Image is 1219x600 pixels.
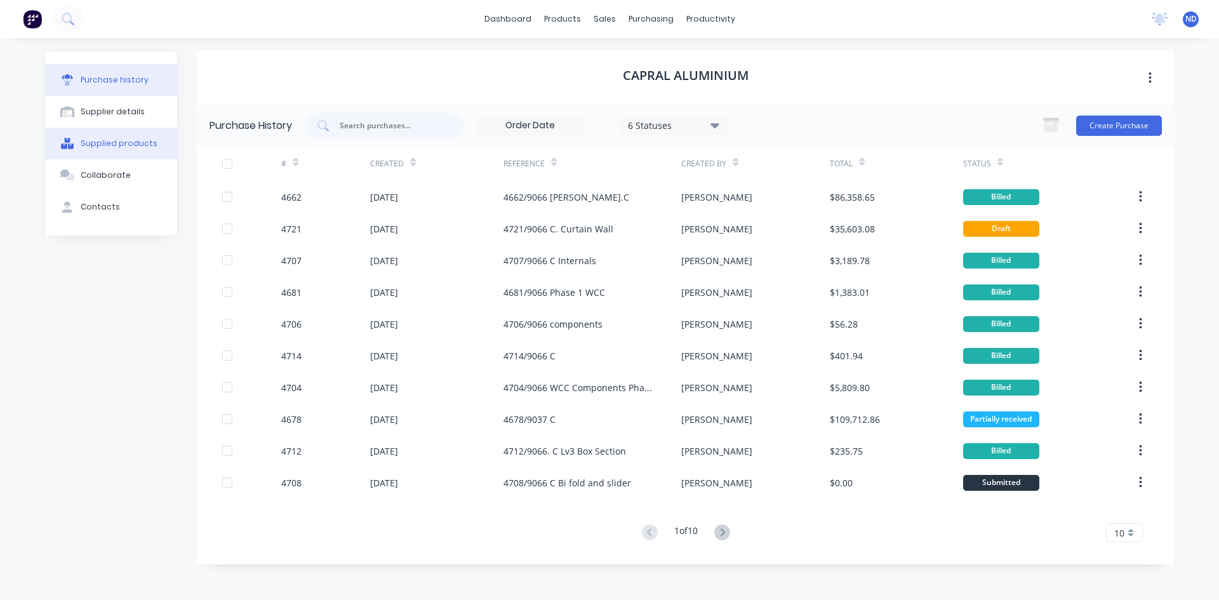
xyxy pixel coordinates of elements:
[370,222,398,236] div: [DATE]
[281,190,302,204] div: 4662
[503,317,603,331] div: 4706/9066 components
[281,413,302,426] div: 4678
[370,158,404,170] div: Created
[281,158,286,170] div: #
[503,349,556,363] div: 4714/9066 C
[681,317,752,331] div: [PERSON_NAME]
[623,68,749,83] h1: Capral Aluminium
[830,413,880,426] div: $109,712.86
[338,119,444,132] input: Search purchases...
[503,286,605,299] div: 4681/9066 Phase 1 WCC
[281,254,302,267] div: 4707
[681,413,752,426] div: [PERSON_NAME]
[681,349,752,363] div: [PERSON_NAME]
[503,444,626,458] div: 4712/9066. C Lv3 Box Section
[963,443,1039,459] div: Billed
[963,411,1039,427] div: Partially received
[587,10,622,29] div: sales
[370,413,398,426] div: [DATE]
[538,10,587,29] div: products
[830,286,870,299] div: $1,383.01
[370,317,398,331] div: [DATE]
[830,190,875,204] div: $86,358.65
[81,106,145,117] div: Supplier details
[370,190,398,204] div: [DATE]
[830,254,870,267] div: $3,189.78
[1114,526,1124,540] span: 10
[681,158,726,170] div: Created By
[81,138,157,149] div: Supplied products
[830,317,858,331] div: $56.28
[681,444,752,458] div: [PERSON_NAME]
[23,10,42,29] img: Factory
[680,10,742,29] div: productivity
[45,64,177,96] button: Purchase history
[370,476,398,490] div: [DATE]
[681,476,752,490] div: [PERSON_NAME]
[370,444,398,458] div: [DATE]
[281,444,302,458] div: 4712
[830,476,853,490] div: $0.00
[45,128,177,159] button: Supplied products
[81,201,120,213] div: Contacts
[681,190,752,204] div: [PERSON_NAME]
[45,96,177,128] button: Supplier details
[370,254,398,267] div: [DATE]
[830,381,870,394] div: $5,809.80
[830,158,853,170] div: Total
[830,222,875,236] div: $35,603.08
[370,381,398,394] div: [DATE]
[963,475,1039,491] div: Submitted
[503,381,656,394] div: 4704/9066 WCC Components Phase 2
[681,254,752,267] div: [PERSON_NAME]
[963,221,1039,237] div: Draft
[81,74,149,86] div: Purchase history
[830,444,863,458] div: $235.75
[963,284,1039,300] div: Billed
[503,222,613,236] div: 4721/9066 C. Curtain Wall
[281,381,302,394] div: 4704
[681,286,752,299] div: [PERSON_NAME]
[674,524,698,542] div: 1 of 10
[45,191,177,223] button: Contacts
[281,349,302,363] div: 4714
[681,381,752,394] div: [PERSON_NAME]
[963,158,991,170] div: Status
[503,158,545,170] div: Reference
[1185,13,1197,25] span: ND
[622,10,680,29] div: purchasing
[210,118,292,133] div: Purchase History
[478,10,538,29] a: dashboard
[963,189,1039,205] div: Billed
[503,476,631,490] div: 4708/9066 C Bi fold and slider
[681,222,752,236] div: [PERSON_NAME]
[963,316,1039,332] div: Billed
[281,476,302,490] div: 4708
[628,118,719,131] div: 6 Statuses
[81,170,131,181] div: Collaborate
[830,349,863,363] div: $401.94
[503,190,629,204] div: 4662/9066 [PERSON_NAME].C
[963,380,1039,396] div: Billed
[963,348,1039,364] div: Billed
[281,317,302,331] div: 4706
[45,159,177,191] button: Collaborate
[963,253,1039,269] div: Billed
[370,286,398,299] div: [DATE]
[477,116,583,135] input: Order Date
[281,286,302,299] div: 4681
[370,349,398,363] div: [DATE]
[281,222,302,236] div: 4721
[503,413,556,426] div: 4678/9037 C
[1076,116,1162,136] button: Create Purchase
[503,254,596,267] div: 4707/9066 C Internals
